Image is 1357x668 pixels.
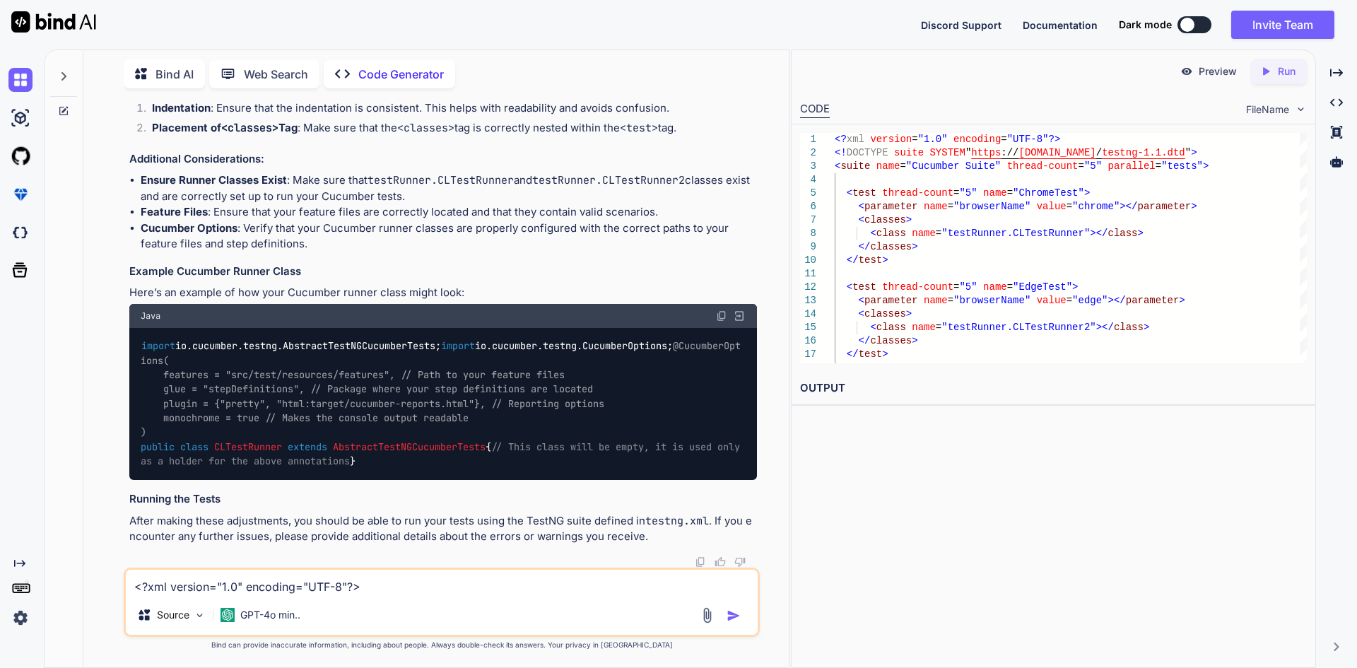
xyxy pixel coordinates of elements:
[733,310,746,322] img: Open in Browser
[1246,102,1289,117] span: FileName
[912,134,917,145] span: =
[1108,228,1137,239] span: class
[852,187,876,199] span: test
[1013,281,1078,293] span: "EdgeTest">
[1023,18,1098,33] button: Documentation
[645,514,709,528] code: testng.xml
[1036,295,1066,306] span: value
[129,513,757,545] p: After making these adjustments, you should be able to run your tests using the TestNG suite defin...
[870,228,876,239] span: <
[924,201,948,212] span: name
[905,308,911,320] span: >
[864,295,918,306] span: parameter
[858,335,870,346] span: </
[1066,295,1071,306] span: =
[971,147,1001,158] span: https
[959,281,977,293] span: "5"
[1072,201,1137,212] span: "chrome"></
[214,440,282,453] span: CLTestRunner
[194,609,206,621] img: Pick Models
[397,121,454,135] code: <classes>
[912,228,936,239] span: name
[129,285,757,301] p: Here’s an example of how your Cucumber runner class might look:
[905,214,911,225] span: >
[800,294,816,307] div: 13
[152,121,298,134] strong: Placement of Tag
[221,608,235,622] img: GPT-4o mini
[800,227,816,240] div: 8
[333,440,486,453] span: AbstractTestNGCucumberTests
[800,281,816,294] div: 12
[953,281,959,293] span: =
[727,609,741,623] img: icon
[917,134,947,145] span: "1.0"
[1108,160,1155,172] span: parallel
[840,160,870,172] span: suite
[240,608,300,622] p: GPT-4o min..
[129,264,757,280] h3: Example Cucumber Runner Class
[858,214,864,225] span: <
[699,607,715,623] img: attachment
[1078,160,1083,172] span: =
[288,440,327,453] span: extends
[983,281,1007,293] span: name
[11,11,96,33] img: Bind AI
[124,640,760,650] p: Bind can provide inaccurate information, including about people. Always double-check its answers....
[953,295,1030,306] span: "browserName"
[1125,295,1179,306] span: parameter
[141,340,741,439] span: @CucumberOptions( features = "src/test/resources/features", // Path to your feature files glue = ...
[1072,295,1126,306] span: "edge"></
[846,187,852,199] span: <
[792,372,1315,405] h2: OUTPUT
[846,254,858,266] span: </
[876,160,900,172] span: name
[1119,18,1172,32] span: Dark mode
[800,101,830,118] div: CODE
[1114,322,1144,333] span: class
[900,160,905,172] span: =
[858,308,864,320] span: <
[1179,295,1185,306] span: >
[368,173,514,187] code: testRunner.CLTestRunner
[1191,147,1197,158] span: >
[800,146,816,160] div: 2
[141,172,757,204] li: : Make sure that and classes exist and are correctly set up to run your Cucumber tests.
[800,160,816,173] div: 3
[1199,64,1237,78] p: Preview
[876,228,905,239] span: class
[953,201,1030,212] span: "browserName"
[1018,147,1095,158] span: [DOMAIN_NAME]
[846,147,888,158] span: DOCTYPE
[905,160,1000,172] span: "Cucumber Suite"
[936,228,941,239] span: =
[141,440,746,467] span: // This class will be empty, it is used only as a holder for the above annotations
[864,214,906,225] span: classes
[1001,134,1006,145] span: =
[715,556,726,568] img: like
[1036,201,1066,212] span: value
[221,121,278,135] code: <classes>
[441,340,475,353] span: import
[947,295,953,306] span: =
[864,308,906,320] span: classes
[835,147,847,158] span: <!
[129,151,757,168] h3: Additional Considerations:
[846,281,852,293] span: <
[936,322,941,333] span: =
[1231,11,1334,39] button: Invite Team
[1180,65,1193,78] img: preview
[876,322,905,333] span: class
[620,121,658,135] code: <test>
[1084,160,1102,172] span: "5"
[941,322,1114,333] span: "testRunner.CLTestRunner2"></
[8,182,33,206] img: premium
[358,66,444,83] p: Code Generator
[800,173,816,187] div: 4
[1095,147,1101,158] span: /
[852,281,876,293] span: test
[858,241,870,252] span: </
[929,147,965,158] span: SYSTEM
[858,254,882,266] span: test
[870,241,912,252] span: classes
[155,66,194,83] p: Bind AI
